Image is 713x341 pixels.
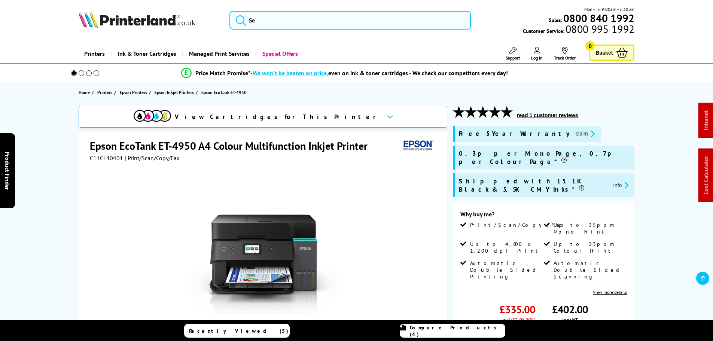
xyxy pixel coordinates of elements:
[90,154,123,162] span: C11CL40401
[564,25,634,33] span: 0800 995 1992
[563,11,634,25] b: 0800 840 1992
[250,69,508,77] div: - even on ink & toner cartridges - We check our competitors every day!
[79,44,110,63] a: Printers
[97,88,114,96] a: Printers
[255,44,304,63] a: Special Offers
[554,260,625,280] span: Automatic Double Sided Scanning
[702,156,710,195] a: Cost Calculator
[61,67,629,80] li: modal_Promise
[201,88,249,96] a: Epson EcoTank ET-4950
[79,11,195,28] img: Printerland Logo
[191,177,337,323] img: Epson EcoTank ET-4950
[90,139,375,153] h1: Epson EcoTank ET-4950 A4 Colour Multifunction Inkjet Printer
[470,222,566,228] span: Print/Scan/Copy/Fax
[470,241,542,254] span: Up to 4,800 x 1,200 dpi Print
[201,88,247,96] span: Epson EcoTank ET-4950
[515,112,580,119] button: read 1 customer reviews
[459,149,631,166] span: 0.3p per Mono Page, 0.7p per Colour Page*
[110,44,182,63] a: Ink & Toner Cartridges
[584,6,634,13] span: Mon - Fri 9:00am - 5:30pm
[125,154,180,162] span: | Print/Scan/Copy/Fax
[79,11,220,29] a: Printerland Logo
[459,130,570,138] span: Free 5 Year Warranty
[118,44,176,63] span: Ink & Toner Cartridges
[554,47,576,61] a: Track Order
[552,302,588,316] span: £402.00
[410,324,505,338] span: Compare Products (4)
[506,55,520,61] span: Support
[523,25,634,34] span: Customer Service:
[120,88,149,96] a: Epson Printers
[531,55,543,61] span: Log In
[554,241,625,254] span: Up to 23ppm Colour Print
[195,69,250,77] span: Price Match Promise*
[79,88,92,96] a: Home
[400,139,435,153] img: Epson
[470,260,542,280] span: Automatic Double Sided Printing
[460,210,627,222] div: Why buy me?
[134,110,171,122] img: cmyk-icon.svg
[155,88,194,96] span: Epson Inkjet Printers
[611,181,631,189] button: promo-description
[400,324,505,338] a: Compare Products (4)
[459,177,607,194] span: Shipped with 15.1K Black & 5.5K CMY Inks*
[573,130,597,138] button: promo-description
[562,15,634,22] a: 0800 840 1992
[4,151,11,190] span: Product Finder
[562,316,578,324] span: inc VAT
[595,48,613,58] span: Basket
[585,41,595,51] span: 0
[97,88,112,96] span: Printers
[253,69,328,77] span: We won’t be beaten on price,
[549,16,562,24] span: Sales:
[175,113,381,121] span: View Cartridges For This Printer
[184,324,290,338] a: Recently Viewed (5)
[189,328,289,334] span: Recently Viewed (5)
[531,47,543,61] a: Log In
[182,44,255,63] a: Managed Print Services
[229,11,471,30] input: Se
[554,222,625,235] span: Up to 35ppm Mono Print
[506,47,520,61] a: Support
[593,289,627,295] a: View more details
[499,302,535,316] span: £335.00
[120,88,147,96] span: Epson Printers
[503,316,535,324] span: ex VAT @ 20%
[155,88,196,96] a: Epson Inkjet Printers
[79,88,90,96] span: Home
[702,110,710,131] a: Intranet
[589,45,634,61] a: Basket 0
